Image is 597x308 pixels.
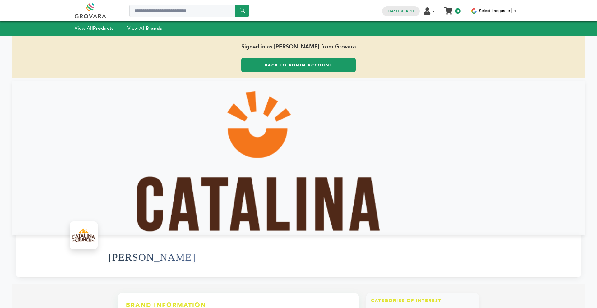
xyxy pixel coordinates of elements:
[241,58,356,72] a: Back to Admin Account
[127,25,162,31] a: View AllBrands
[129,5,249,17] input: Search a product or brand...
[108,242,196,273] h1: [PERSON_NAME]
[513,8,517,13] span: ▼
[445,6,452,12] a: My Cart
[455,8,461,14] span: 0
[93,25,113,31] strong: Products
[146,25,162,31] strong: Brands
[71,223,96,248] img: Catalina Snacks Logo
[479,8,517,13] a: Select Language​
[388,8,414,14] a: Dashboard
[12,36,585,58] span: Signed in as [PERSON_NAME] from Grovara
[479,8,510,13] span: Select Language
[75,25,114,31] a: View AllProducts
